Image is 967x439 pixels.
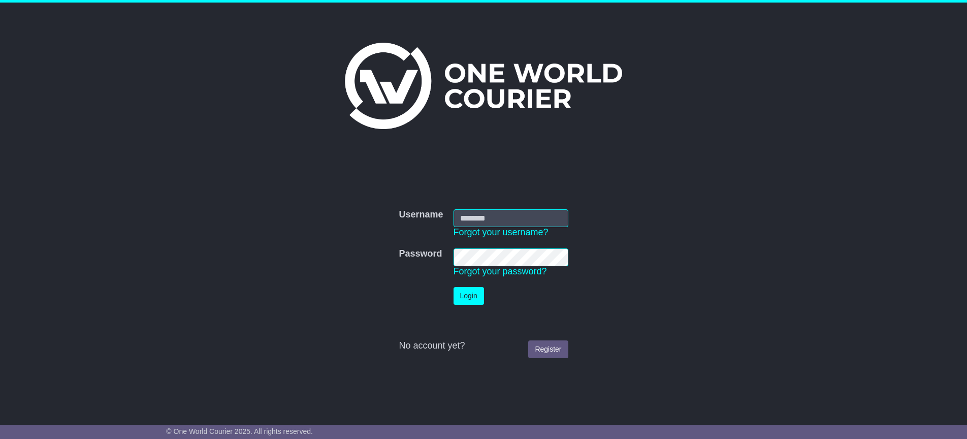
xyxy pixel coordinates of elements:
a: Forgot your password? [454,266,547,276]
div: No account yet? [399,340,568,352]
label: Username [399,209,443,221]
label: Password [399,248,442,260]
a: Forgot your username? [454,227,549,237]
span: © One World Courier 2025. All rights reserved. [166,427,313,435]
button: Login [454,287,484,305]
img: One World [345,43,622,129]
a: Register [528,340,568,358]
